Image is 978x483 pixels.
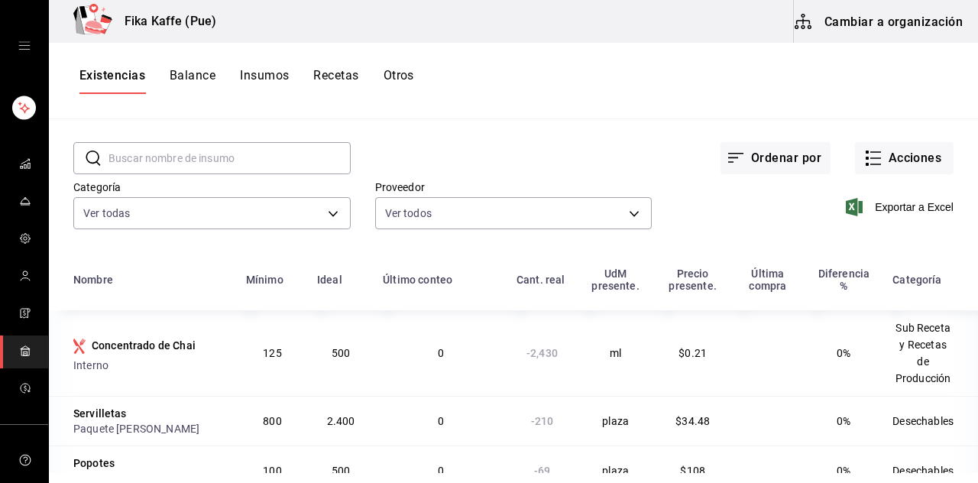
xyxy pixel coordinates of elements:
[837,415,850,427] font: 0%
[240,68,289,83] font: Insumos
[818,267,870,292] font: Diferencia %
[824,14,963,28] font: Cambiar a organización
[73,423,199,435] font: Paquete [PERSON_NAME]
[849,198,954,216] button: Exportar a Excel
[73,407,127,420] font: Servilletas
[534,465,550,477] font: -69
[669,267,716,292] font: Precio presente.
[263,465,281,477] font: 100
[610,348,621,360] font: ml
[79,67,414,94] div: pestañas de navegación
[751,151,821,165] font: Ordenar por
[73,339,86,354] svg: Insumo producido
[92,339,196,352] font: Concentrado de Chai
[438,347,444,359] font: 0
[889,151,942,165] font: Acciones
[317,274,342,286] font: Ideal
[170,68,215,83] font: Balance
[602,465,629,478] font: plaza
[73,359,108,371] font: Interno
[73,180,121,193] font: Categoría
[438,465,444,477] font: 0
[591,267,639,292] font: UdM presente.
[375,180,425,193] font: Proveedor
[125,14,216,28] font: Fika Kaffe (Pue)
[721,142,831,174] button: Ordenar por
[678,347,707,359] font: $0.21
[602,415,629,427] font: plaza
[263,415,281,427] font: 800
[526,347,558,359] font: -2,430
[892,465,954,478] font: Desechables
[73,274,113,286] font: Nombre
[246,274,283,286] font: Mínimo
[892,274,941,286] font: Categoría
[837,347,850,359] font: 0%
[895,323,951,385] font: Sub Receta y Recetas de Producción
[79,68,145,83] font: Existencias
[531,415,554,427] font: -210
[108,143,351,173] input: Buscar nombre de insumo
[749,267,786,292] font: Última compra
[517,274,565,286] font: Cant. real
[313,68,358,83] font: Recetas
[875,201,954,213] font: Exportar a Excel
[675,415,710,427] font: $34.48
[680,465,705,477] font: $108
[384,68,414,83] font: Otros
[385,207,432,219] font: Ver todos
[383,274,452,286] font: Último conteo
[438,415,444,427] font: 0
[263,347,281,359] font: 125
[855,142,954,174] button: Acciones
[18,40,31,52] button: cajón abierto
[332,465,350,477] font: 500
[332,347,350,359] font: 500
[83,207,130,219] font: Ver todas
[892,415,954,427] font: Desechables
[73,457,115,469] font: Popotes
[327,415,355,427] font: 2.400
[837,465,850,477] font: 0%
